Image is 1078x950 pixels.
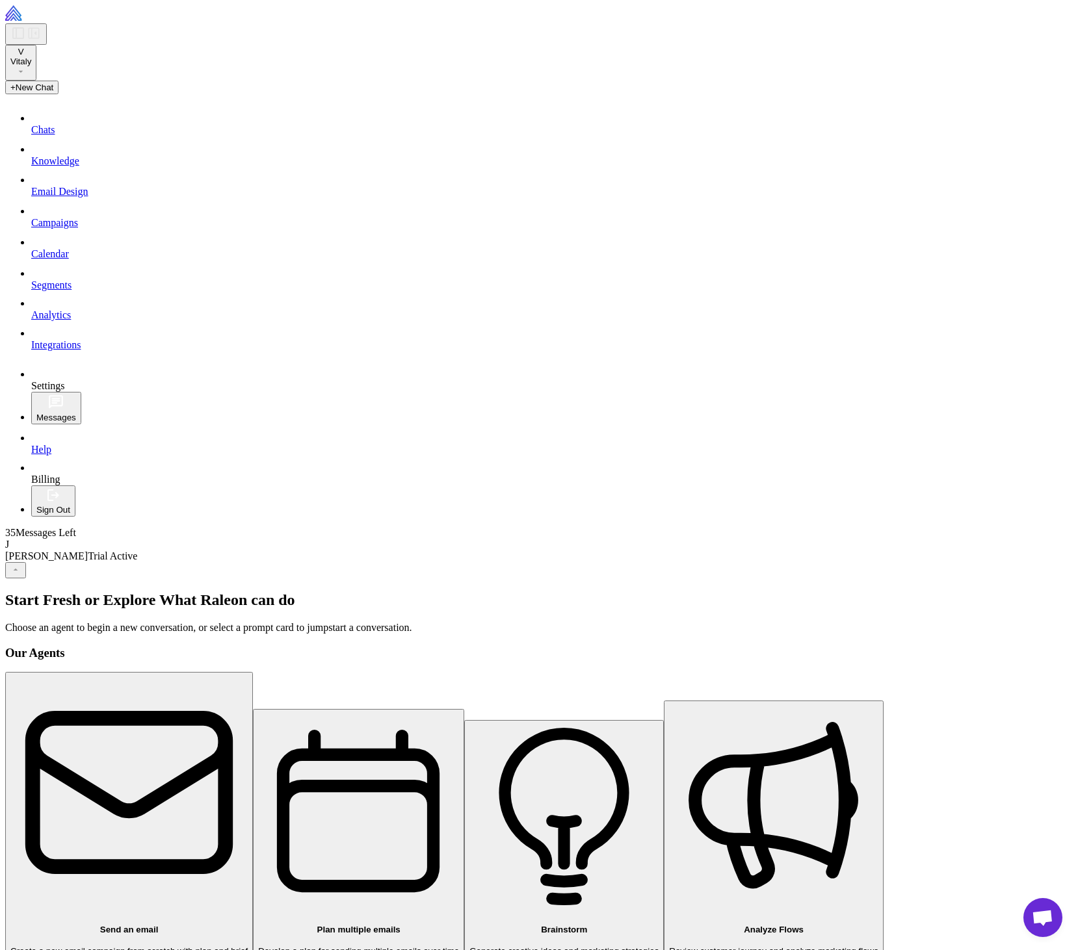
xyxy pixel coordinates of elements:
span: Analytics [31,309,71,320]
span: Billing [31,474,60,485]
span: Vitaly [10,57,31,66]
span: Knowledge [31,155,79,166]
h4: Plan multiple emails [258,925,459,934]
span: Trial Active [88,550,137,561]
span: Sign Out [36,505,70,515]
span: Help [31,444,51,455]
a: Raleon Logo [5,12,101,23]
span: Campaigns [31,217,78,228]
span: [PERSON_NAME] [5,550,88,561]
button: Messages [31,392,81,424]
span: + [10,83,16,92]
span: Settings [31,380,65,391]
span: Integrations [31,339,81,350]
span: Messages Left [16,527,76,538]
h4: Analyze Flows [669,925,878,934]
h4: Brainstorm [469,925,659,934]
button: +New Chat [5,81,59,94]
span: Chats [31,124,55,135]
span: 35 [5,527,16,538]
button: VVitaly [5,45,36,81]
button: Sign Out [31,485,75,517]
span: Segments [31,279,72,290]
span: Calendar [31,248,69,259]
div: Open chat [1023,898,1062,937]
span: Email Design [31,186,88,197]
span: New Chat [16,83,54,92]
img: Raleon Logo [5,5,101,21]
span: Messages [36,413,76,422]
h4: Send an email [10,925,248,934]
div: V [10,47,31,57]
